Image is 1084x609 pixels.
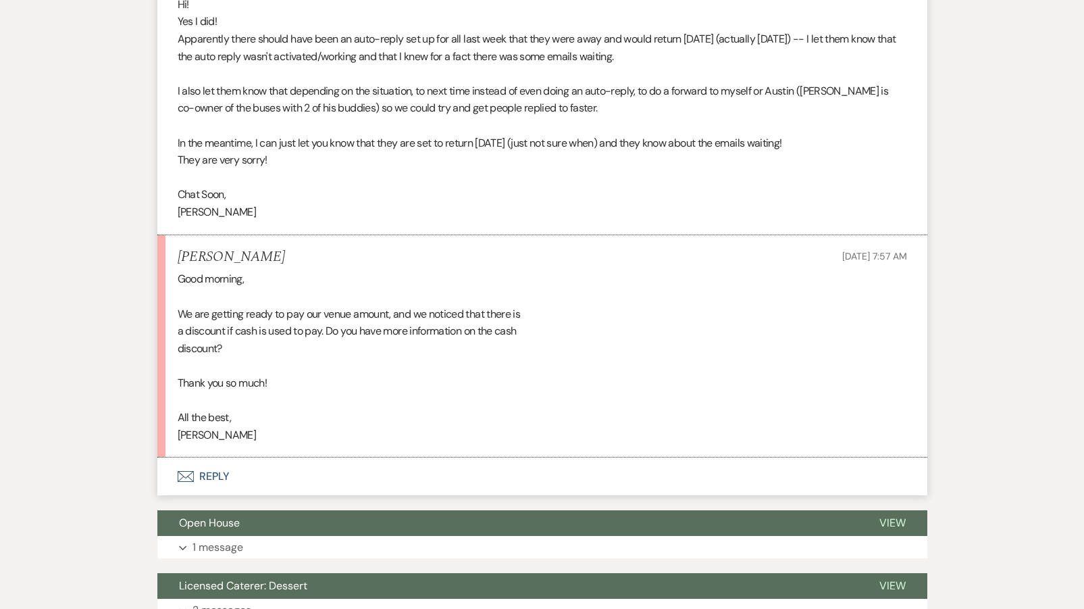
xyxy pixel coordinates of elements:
button: View [858,510,927,536]
span: View [879,516,906,530]
button: View [858,573,927,599]
button: Licensed Caterer: Dessert [157,573,858,599]
p: 1 message [192,539,243,556]
span: View [879,579,906,593]
span: Licensed Caterer: Dessert [179,579,307,593]
p: In the meantime, I can just let you know that they are set to return [DATE] (just not sure when) ... [178,135,907,152]
button: Open House [157,510,858,536]
h5: [PERSON_NAME] [178,249,285,266]
button: Reply [157,458,927,495]
span: [DATE] 7:57 AM [842,250,906,262]
p: Yes I did! [178,13,907,30]
p: I also let them know that depending on the situation, to next time instead of even doing an auto-... [178,82,907,117]
p: Apparently there should have been an auto-reply set up for all last week that they were away and ... [178,30,907,65]
div: Good morning, We are getting ready to pay our venue amount, and we noticed that there is a discou... [178,270,907,443]
p: Chat Soon, [178,186,907,203]
p: [PERSON_NAME] [178,203,907,221]
button: 1 message [157,536,927,559]
span: Open House [179,516,240,530]
p: They are very sorry! [178,151,907,169]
